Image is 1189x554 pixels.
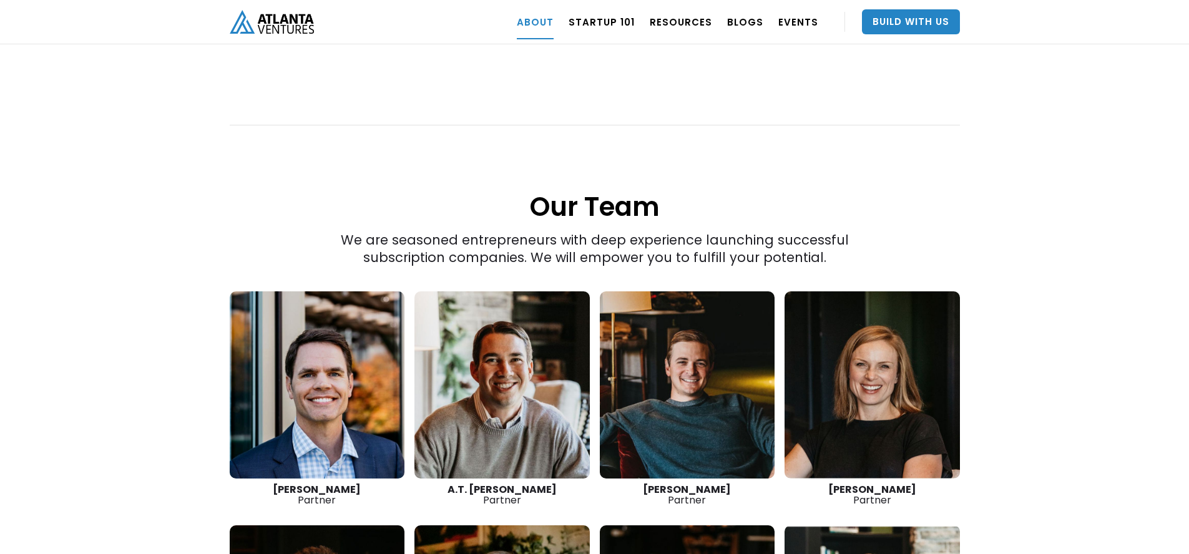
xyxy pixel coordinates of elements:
[230,484,405,505] div: Partner
[828,482,916,497] strong: [PERSON_NAME]
[727,4,763,39] a: BLOGS
[862,9,960,34] a: Build With Us
[650,4,712,39] a: RESOURCES
[569,4,635,39] a: Startup 101
[600,484,775,505] div: Partner
[778,4,818,39] a: EVENTS
[517,4,554,39] a: ABOUT
[643,482,731,497] strong: [PERSON_NAME]
[448,482,557,497] strong: A.T. [PERSON_NAME]
[230,127,960,225] h1: Our Team
[785,484,960,505] div: Partner
[414,484,590,505] div: Partner
[273,482,361,497] strong: [PERSON_NAME]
